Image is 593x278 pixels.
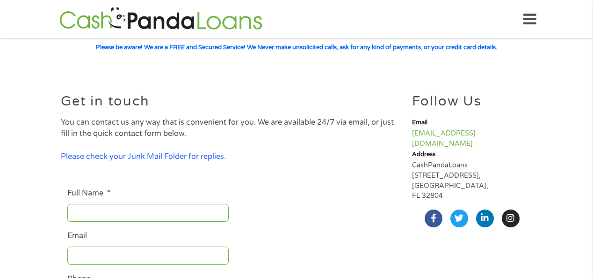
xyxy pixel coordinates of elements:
h6: Email [412,119,532,127]
p: CashPandaLoans [STREET_ADDRESS], [GEOGRAPHIC_DATA], FL 32804 [412,160,532,201]
a: [EMAIL_ADDRESS][DOMAIN_NAME] [412,129,476,148]
label: Email [67,231,87,241]
p: You can contact us any way that is convenient for you. We are available 24/7 via email, or just f... [61,117,404,140]
label: Full Name [67,188,110,198]
h2: Get in touch [61,95,404,108]
img: GetLoanNow Logo [57,6,265,32]
h6: Address [412,150,532,158]
span: Please check your Junk Mail Folder for replies. [61,152,226,161]
h2: Follow Us [412,95,532,108]
h6: Please be aware! We are a FREE and Secured Service! We Never make unsolicited calls, ask for any ... [7,45,587,51]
